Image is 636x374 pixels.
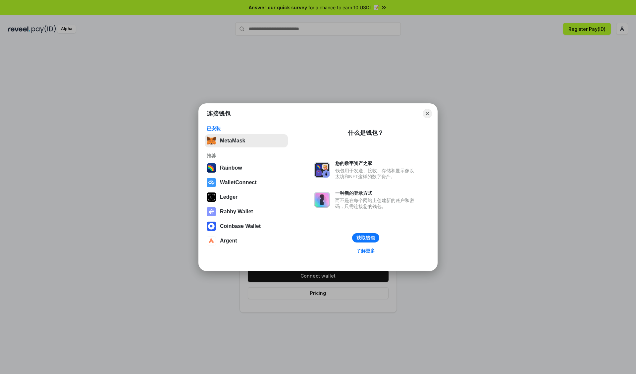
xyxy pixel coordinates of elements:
[348,129,384,137] div: 什么是钱包？
[335,168,417,180] div: 钱包用于发送、接收、存储和显示像以太坊和NFT这样的数字资产。
[205,190,288,204] button: Ledger
[205,161,288,175] button: Rainbow
[207,126,286,132] div: 已安装
[207,136,216,145] img: svg+xml,%3Csvg%20fill%3D%22none%22%20height%3D%2233%22%20viewBox%3D%220%200%2035%2033%22%20width%...
[220,194,238,200] div: Ledger
[207,192,216,202] img: svg+xml,%3Csvg%20xmlns%3D%22http%3A%2F%2Fwww.w3.org%2F2000%2Fsvg%22%20width%3D%2228%22%20height%3...
[220,138,245,144] div: MetaMask
[207,110,231,118] h1: 连接钱包
[314,192,330,208] img: svg+xml,%3Csvg%20xmlns%3D%22http%3A%2F%2Fwww.w3.org%2F2000%2Fsvg%22%20fill%3D%22none%22%20viewBox...
[207,207,216,216] img: svg+xml,%3Csvg%20xmlns%3D%22http%3A%2F%2Fwww.w3.org%2F2000%2Fsvg%22%20fill%3D%22none%22%20viewBox...
[335,197,417,209] div: 而不是在每个网站上创建新的账户和密码，只需连接您的钱包。
[205,205,288,218] button: Rabby Wallet
[205,134,288,147] button: MetaMask
[220,180,257,186] div: WalletConnect
[352,233,379,242] button: 获取钱包
[356,235,375,241] div: 获取钱包
[220,165,242,171] div: Rainbow
[423,109,432,118] button: Close
[220,223,261,229] div: Coinbase Wallet
[335,160,417,166] div: 您的数字资产之家
[335,190,417,196] div: 一种新的登录方式
[207,236,216,245] img: svg+xml,%3Csvg%20width%3D%2228%22%20height%3D%2228%22%20viewBox%3D%220%200%2028%2028%22%20fill%3D...
[207,178,216,187] img: svg+xml,%3Csvg%20width%3D%2228%22%20height%3D%2228%22%20viewBox%3D%220%200%2028%2028%22%20fill%3D...
[314,162,330,178] img: svg+xml,%3Csvg%20xmlns%3D%22http%3A%2F%2Fwww.w3.org%2F2000%2Fsvg%22%20fill%3D%22none%22%20viewBox...
[205,220,288,233] button: Coinbase Wallet
[207,222,216,231] img: svg+xml,%3Csvg%20width%3D%2228%22%20height%3D%2228%22%20viewBox%3D%220%200%2028%2028%22%20fill%3D...
[205,234,288,247] button: Argent
[220,238,237,244] div: Argent
[207,163,216,173] img: svg+xml,%3Csvg%20width%3D%22120%22%20height%3D%22120%22%20viewBox%3D%220%200%20120%20120%22%20fil...
[220,209,253,215] div: Rabby Wallet
[352,246,379,255] a: 了解更多
[356,248,375,254] div: 了解更多
[205,176,288,189] button: WalletConnect
[207,153,286,159] div: 推荐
